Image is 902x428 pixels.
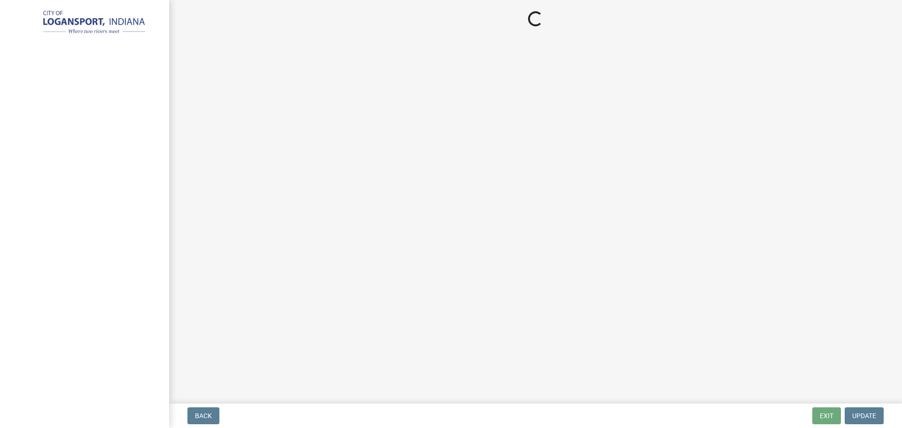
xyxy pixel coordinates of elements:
[19,10,154,36] img: City of Logansport, Indiana
[852,412,876,420] span: Update
[187,407,219,424] button: Back
[812,407,841,424] button: Exit
[195,412,212,420] span: Back
[845,407,884,424] button: Update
